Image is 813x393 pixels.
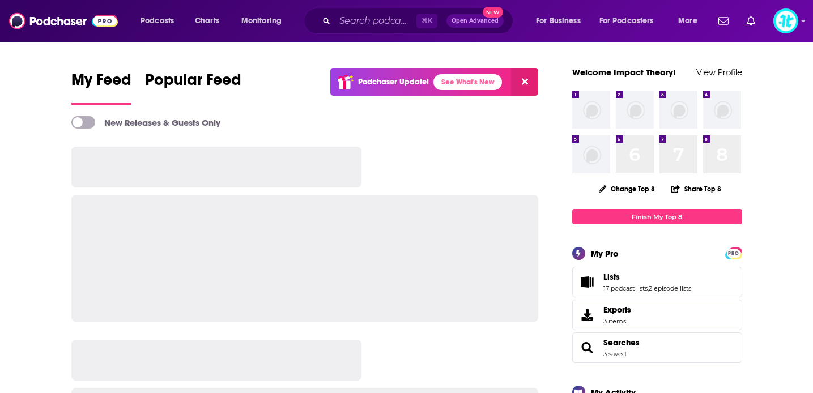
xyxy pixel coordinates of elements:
span: For Business [536,13,581,29]
img: missing-image.png [616,91,654,129]
span: Logged in as ImpactTheory [773,8,798,33]
a: Lists [576,274,599,290]
span: Monitoring [241,13,282,29]
span: Exports [603,305,631,315]
span: More [678,13,697,29]
a: Lists [603,272,691,282]
a: Charts [188,12,226,30]
button: open menu [592,12,670,30]
a: Show notifications dropdown [742,11,760,31]
a: 3 saved [603,350,626,358]
a: 17 podcast lists [603,284,648,292]
span: Lists [572,267,742,297]
span: , [648,284,649,292]
span: Exports [576,307,599,323]
button: open menu [233,12,296,30]
img: missing-image.png [703,91,741,129]
span: Searches [572,332,742,363]
span: For Podcasters [599,13,654,29]
button: Change Top 8 [592,182,662,196]
a: 2 episode lists [649,284,691,292]
a: Searches [603,338,640,348]
img: User Profile [773,8,798,33]
button: open menu [670,12,712,30]
a: New Releases & Guests Only [71,116,220,129]
div: My Pro [591,248,619,259]
a: PRO [727,249,740,257]
span: Podcasts [141,13,174,29]
span: Open Advanced [452,18,499,24]
span: Lists [603,272,620,282]
img: missing-image.png [572,135,610,173]
span: Popular Feed [145,70,241,96]
span: Charts [195,13,219,29]
span: New [483,7,503,18]
button: Show profile menu [773,8,798,33]
a: My Feed [71,70,131,105]
a: See What's New [433,74,502,90]
button: open menu [528,12,595,30]
a: Popular Feed [145,70,241,105]
button: open menu [133,12,189,30]
button: Open AdvancedNew [446,14,504,28]
span: 3 items [603,317,631,325]
span: My Feed [71,70,131,96]
input: Search podcasts, credits, & more... [335,12,416,30]
span: ⌘ K [416,14,437,28]
a: View Profile [696,67,742,78]
a: Welcome Impact Theory! [572,67,676,78]
span: PRO [727,249,740,258]
button: Share Top 8 [671,178,722,200]
p: Podchaser Update! [358,77,429,87]
div: Search podcasts, credits, & more... [314,8,524,34]
a: Show notifications dropdown [714,11,733,31]
a: Searches [576,340,599,356]
img: Podchaser - Follow, Share and Rate Podcasts [9,10,118,32]
img: missing-image.png [659,91,697,129]
a: Exports [572,300,742,330]
a: Finish My Top 8 [572,209,742,224]
img: missing-image.png [572,91,610,129]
